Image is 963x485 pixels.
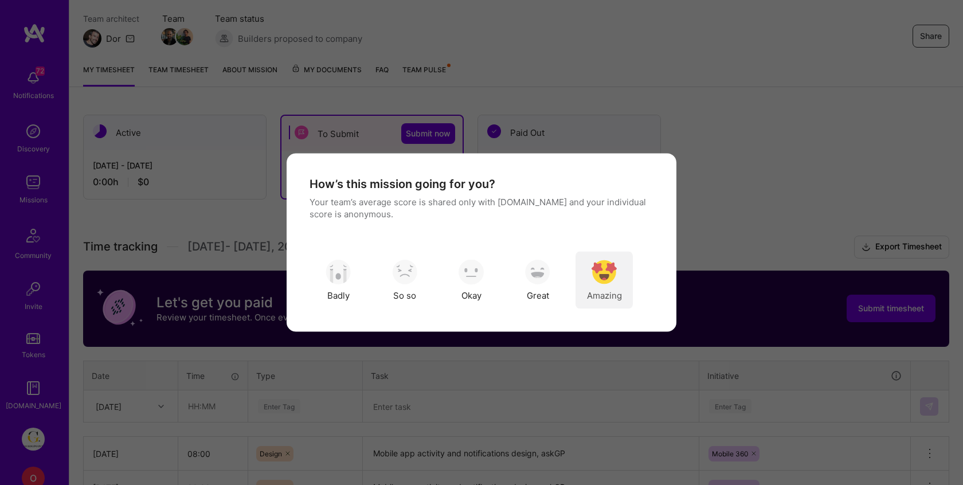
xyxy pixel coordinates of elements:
span: Badly [327,289,350,301]
span: Great [527,289,549,301]
div: modal [287,154,676,332]
h4: How’s this mission going for you? [310,177,495,191]
span: So so [393,289,416,301]
img: soso [392,259,417,284]
img: soso [525,259,550,284]
span: Amazing [587,289,622,301]
p: Your team’s average score is shared only with [DOMAIN_NAME] and your individual score is anonymous. [310,196,653,220]
img: soso [326,259,351,284]
img: soso [459,259,484,284]
span: Okay [461,289,481,301]
img: soso [592,259,617,284]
